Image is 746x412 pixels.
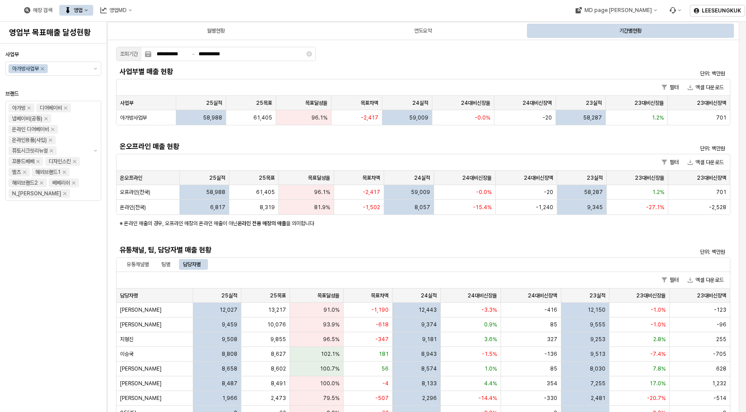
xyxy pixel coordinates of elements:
[90,101,101,200] button: 제안 사항 표시
[222,321,237,328] span: 9,459
[363,204,380,211] span: -1,502
[59,5,93,16] button: 영업
[320,24,526,38] div: 연도요약
[482,350,497,358] span: -1.5%
[650,350,666,358] span: -7.4%
[90,62,101,75] button: 제안 사항 표시
[550,365,557,372] span: 85
[120,114,147,121] span: 아가방사업부
[120,321,162,328] span: [PERSON_NAME]
[713,350,726,358] span: -705
[120,350,133,358] span: 이승국
[107,22,746,412] main: App Frame
[270,292,286,299] span: 25목표
[120,365,162,372] span: [PERSON_NAME]
[421,365,437,372] span: 8,574
[271,350,286,358] span: 8,627
[484,380,497,387] span: 4.4%
[317,292,340,299] span: 목표달성율
[120,142,573,151] h5: 온오프라인 매출 현황
[547,336,557,343] span: 327
[543,114,552,121] span: -20
[113,24,319,38] div: 월별현황
[63,192,66,195] div: Remove N_이야이야오
[524,174,553,181] span: 24대비신장액
[120,49,138,58] div: 조회기간
[684,82,727,93] button: 엑셀 다운로드
[267,321,286,328] span: 10,076
[5,91,19,97] span: 브랜드
[51,128,54,131] div: Remove 온라인 디어베이비
[650,380,666,387] span: 17.0%
[590,336,605,343] span: 9,253
[362,174,380,181] span: 목표차액
[120,99,133,107] span: 사업부
[120,246,573,255] h5: 유통채널, 팀, 담당자별 매출 현황
[221,292,237,299] span: 25실적
[651,321,666,328] span: -1.0%
[588,306,605,313] span: 12,150
[461,99,490,107] span: 24대비신장율
[12,114,42,123] div: 냅베이비(공통)
[422,380,437,387] span: 8,133
[371,306,389,313] span: -1,190
[375,336,389,343] span: -347
[95,5,137,16] div: 영업MD
[411,189,430,196] span: 59,009
[19,5,58,16] button: 매장 검색
[544,350,557,358] span: -136
[697,174,726,181] span: 23대비신장액
[127,259,149,270] div: 유통채널별
[421,321,437,328] span: 9,374
[323,395,340,402] span: 79.5%
[635,174,664,181] span: 23대비신장율
[256,189,275,196] span: 61,405
[260,204,275,211] span: 8,319
[590,380,605,387] span: 7,255
[652,114,664,121] span: 1.2%
[716,189,726,196] span: 701
[120,204,146,211] span: 온라인(전국)
[9,28,98,37] h4: 영업부 목표매출 달성현황
[120,189,150,196] span: 오프라인(전국)
[209,174,225,181] span: 25실적
[476,189,492,196] span: -0.0%
[74,7,83,13] div: 영업
[590,321,605,328] span: 9,555
[120,336,133,343] span: 지형진
[647,395,666,402] span: -20.7%
[271,380,286,387] span: 8,491
[702,7,741,14] p: LEESEUNGKUK
[583,114,602,121] span: 58,287
[320,365,340,372] span: 100.7%
[311,114,327,121] span: 96.1%
[314,204,330,211] span: 81.9%
[684,275,727,285] button: 엑셀 다운로드
[207,25,225,36] div: 월별현황
[570,5,662,16] div: MD page 이동
[12,178,38,187] div: 해외브랜드2
[120,174,142,181] span: 온오프라인
[222,365,237,372] span: 8,658
[589,292,605,299] span: 23실적
[64,106,67,110] div: Remove 디어베이비
[12,189,61,198] div: N_[PERSON_NAME]
[716,336,726,343] span: 255
[381,365,389,372] span: 56
[481,306,497,313] span: -3.3%
[12,146,48,155] div: 퓨토시크릿리뉴얼
[468,292,497,299] span: 24대비신장율
[421,350,437,358] span: 8,943
[305,99,327,107] span: 목표달성율
[653,336,666,343] span: 2.8%
[528,292,557,299] span: 24대비신장액
[206,189,225,196] span: 58,988
[584,7,651,13] div: MD page [PERSON_NAME]
[120,292,138,299] span: 담당자명
[716,114,726,121] span: 701
[712,380,726,387] span: 1,232
[717,321,726,328] span: -96
[422,336,437,343] span: 9,181
[323,306,340,313] span: 91.0%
